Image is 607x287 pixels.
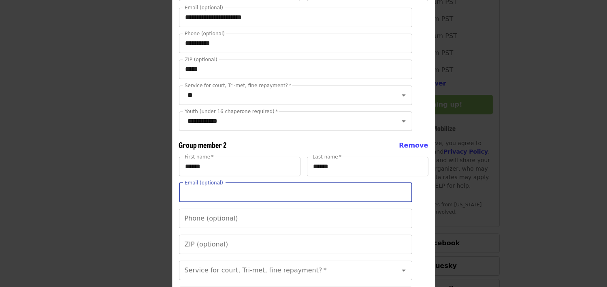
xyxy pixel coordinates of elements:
input: Email (optional) [179,8,412,27]
input: Phone (optional) [179,34,412,53]
input: Last name [307,157,428,176]
button: Open [398,90,409,101]
span: Group member 2 [179,139,227,150]
button: Open [398,116,409,127]
span: Remove [399,141,428,149]
input: ZIP (optional) [179,60,412,79]
label: Phone (optional) [185,31,225,36]
input: Phone (optional) [179,209,412,228]
label: Youth (under 16 chaperone required) [185,109,278,114]
button: Open [398,265,409,276]
input: ZIP (optional) [179,235,412,254]
button: Remove [399,141,428,150]
input: First name [179,157,300,176]
label: Email (optional) [185,180,223,185]
label: Service for court, Tri-met, fine repayment? [185,83,292,88]
label: Email (optional) [185,5,223,10]
label: ZIP (optional) [185,57,217,62]
input: Email (optional) [179,183,412,202]
label: Last name [313,154,341,159]
label: First name [185,154,214,159]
